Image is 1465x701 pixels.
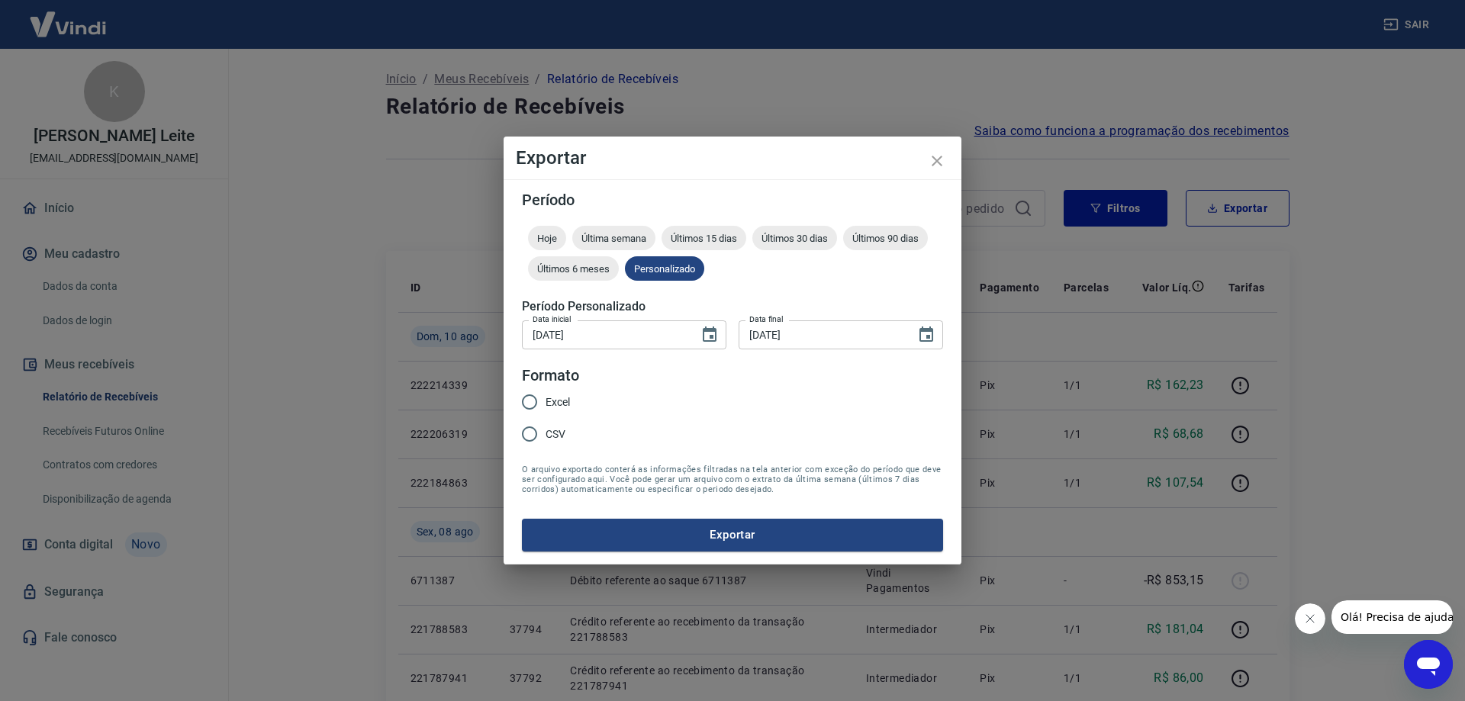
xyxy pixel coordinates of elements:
div: Últimos 15 dias [662,226,746,250]
div: Hoje [528,226,566,250]
div: Personalizado [625,256,704,281]
span: Olá! Precisa de ajuda? [9,11,128,23]
label: Data final [749,314,784,325]
span: Últimos 30 dias [752,233,837,244]
span: Personalizado [625,263,704,275]
iframe: Mensagem da empresa [1331,600,1453,634]
span: Últimos 90 dias [843,233,928,244]
div: Últimos 90 dias [843,226,928,250]
label: Data inicial [533,314,572,325]
span: CSV [546,426,565,442]
span: Últimos 6 meses [528,263,619,275]
iframe: Botão para abrir a janela de mensagens [1404,640,1453,689]
span: Excel [546,394,570,410]
h5: Período Personalizado [522,299,943,314]
input: DD/MM/YYYY [522,320,688,349]
span: Últimos 15 dias [662,233,746,244]
h4: Exportar [516,149,949,167]
div: Últimos 6 meses [528,256,619,281]
button: Choose date, selected date is 1 de ago de 2025 [694,320,725,350]
span: Hoje [528,233,566,244]
div: Últimos 30 dias [752,226,837,250]
button: Exportar [522,519,943,551]
button: Choose date, selected date is 10 de ago de 2025 [911,320,942,350]
button: close [919,143,955,179]
iframe: Fechar mensagem [1295,603,1325,634]
input: DD/MM/YYYY [739,320,905,349]
span: Última semana [572,233,655,244]
h5: Período [522,192,943,207]
div: Última semana [572,226,655,250]
legend: Formato [522,365,579,387]
span: O arquivo exportado conterá as informações filtradas na tela anterior com exceção do período que ... [522,465,943,494]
